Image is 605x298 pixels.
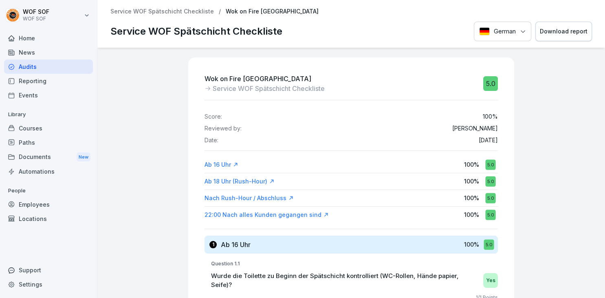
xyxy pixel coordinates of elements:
[211,260,498,267] p: Question 1.1
[226,8,319,15] p: Wok on Fire [GEOGRAPHIC_DATA]
[4,212,93,226] a: Locations
[4,164,93,179] a: Automations
[4,150,93,165] div: Documents
[464,160,479,169] p: 100 %
[23,9,49,15] p: WOF SOF
[205,194,294,202] a: Nach Rush-Hour / Abschluss
[4,184,93,197] p: People
[485,159,495,170] div: 5.0
[205,161,238,169] a: Ab 16 Uhr
[484,239,494,249] div: 5.0
[483,273,498,288] div: Yes
[494,27,516,36] p: German
[110,8,214,15] a: Service WOF Spätschicht Checkliste
[213,84,325,93] p: Service WOF Spätschicht Checkliste
[483,76,498,91] div: 5.0
[540,27,587,36] div: Download report
[4,45,93,60] a: News
[535,22,592,42] button: Download report
[23,16,49,22] p: WOF SOF
[4,277,93,291] a: Settings
[485,210,495,220] div: 5.0
[221,240,251,249] h3: Ab 16 Uhr
[4,74,93,88] a: Reporting
[464,194,479,202] p: 100 %
[479,137,498,144] p: [DATE]
[4,88,93,102] a: Events
[219,8,221,15] p: /
[77,152,90,162] div: New
[205,74,325,84] p: Wok on Fire [GEOGRAPHIC_DATA]
[4,150,93,165] a: DocumentsNew
[4,31,93,45] a: Home
[4,197,93,212] a: Employees
[205,137,218,144] p: Date:
[4,135,93,150] a: Paths
[209,241,217,248] div: 1
[205,125,242,132] p: Reviewed by:
[4,60,93,74] a: Audits
[4,121,93,135] a: Courses
[4,108,93,121] p: Library
[205,113,222,120] p: Score:
[205,177,275,185] a: Ab 18 Uhr (Rush-Hour)
[4,263,93,277] div: Support
[479,27,490,35] img: German
[485,193,495,203] div: 5.0
[110,24,282,39] p: Service WOF Spätschicht Checkliste
[464,210,479,219] p: 100 %
[483,113,498,120] p: 100 %
[485,176,495,186] div: 5.0
[474,22,531,42] button: Language
[452,125,498,132] p: [PERSON_NAME]
[211,272,479,290] p: Wurde die Toilette zu Beginn der Spätschicht kontrolliert (WC-Rollen, Hände papier, Seife)?
[205,211,329,219] a: 22:00 Nach alles Kunden gegangen sind
[464,177,479,185] p: 100 %
[464,240,479,249] p: 100 %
